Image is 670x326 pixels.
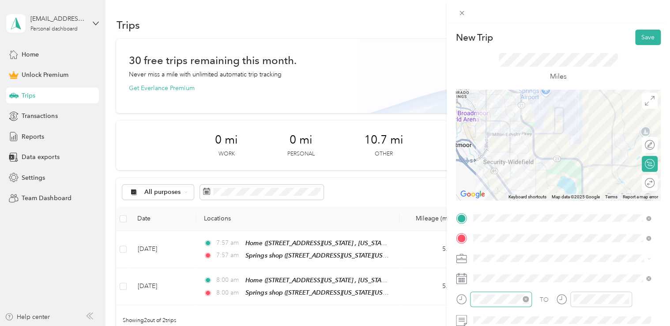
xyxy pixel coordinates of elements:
[550,71,567,82] p: Miles
[508,194,546,200] button: Keyboard shortcuts
[621,277,670,326] iframe: Everlance-gr Chat Button Frame
[635,30,661,45] button: Save
[623,194,658,199] a: Report a map error
[456,31,493,44] p: New Trip
[523,296,529,302] span: close-circle
[552,194,600,199] span: Map data ©2025 Google
[458,189,487,200] a: Open this area in Google Maps (opens a new window)
[458,189,487,200] img: Google
[605,194,617,199] a: Terms (opens in new tab)
[540,295,549,304] div: TO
